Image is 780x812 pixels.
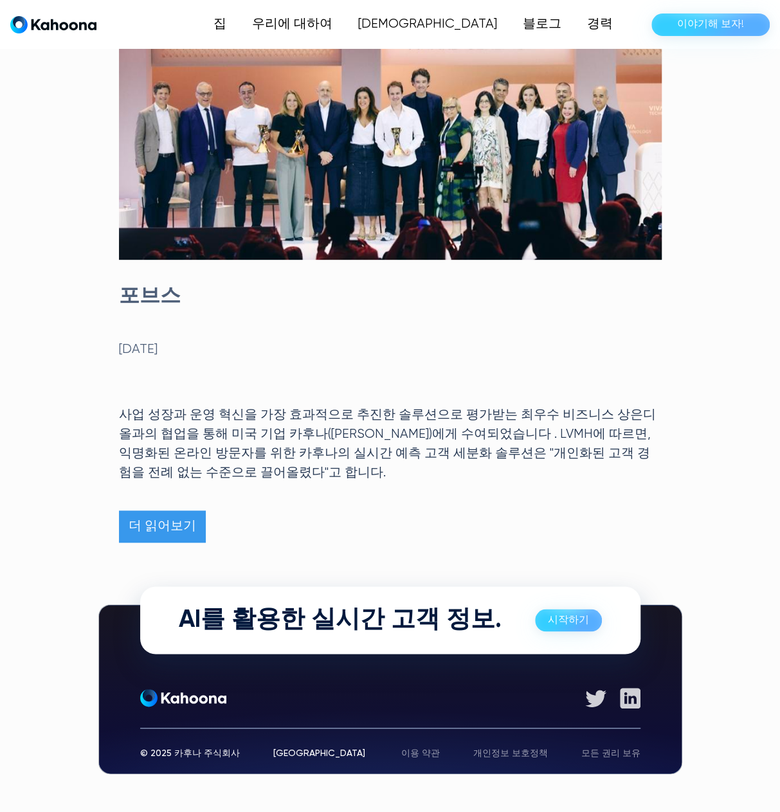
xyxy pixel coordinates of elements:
font: [DATE] [119,343,158,356]
font: 포브스 [119,286,181,307]
font: 경력 [587,17,613,31]
font: 집 [213,17,226,31]
font: 더 읽어보기 [129,519,196,533]
font: © 2025 카후나 주식회사 [140,749,240,758]
a: 경력 [574,12,626,37]
font: 사업 성장과 운영 혁신을 가장 효과적으로 추진한 솔루션으로 평가받는 최우수 비즈니스 상은 [119,408,643,422]
a: 이용 약관 [401,749,440,758]
font: 시작하기 [548,615,589,626]
a: 집 [201,12,239,37]
a: 우리에 대하여 [239,12,345,37]
font: 모든 권리 보유 [581,749,640,758]
font: 블로그 [523,17,561,31]
font: AI를 활용한 실시간 고객 정보. [179,608,502,632]
a: 시작하기 [535,609,602,631]
a: 디올 [119,408,656,441]
a: 블로그 [510,12,574,37]
font: [DEMOGRAPHIC_DATA] [358,17,497,31]
a: 이야기해 보자! [651,14,770,36]
a: 집 [10,15,96,34]
font: 과의 협업을 통해 미국 기업 카후나([PERSON_NAME])에게 수여되었습니다 . LVMH에 따르면, 익명화된 온라인 방문자를 위한 카후나의 실시간 예측 고객 세분화 솔루션... [119,428,651,480]
font: [GEOGRAPHIC_DATA] [273,749,365,758]
a: [DEMOGRAPHIC_DATA] [345,12,510,37]
a: 더 읽어보기 [119,510,206,543]
font: 우리에 대하여 [252,17,332,31]
font: 이야기해 보자! [677,19,744,30]
a: 개인정보 보호정책 [473,749,548,758]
